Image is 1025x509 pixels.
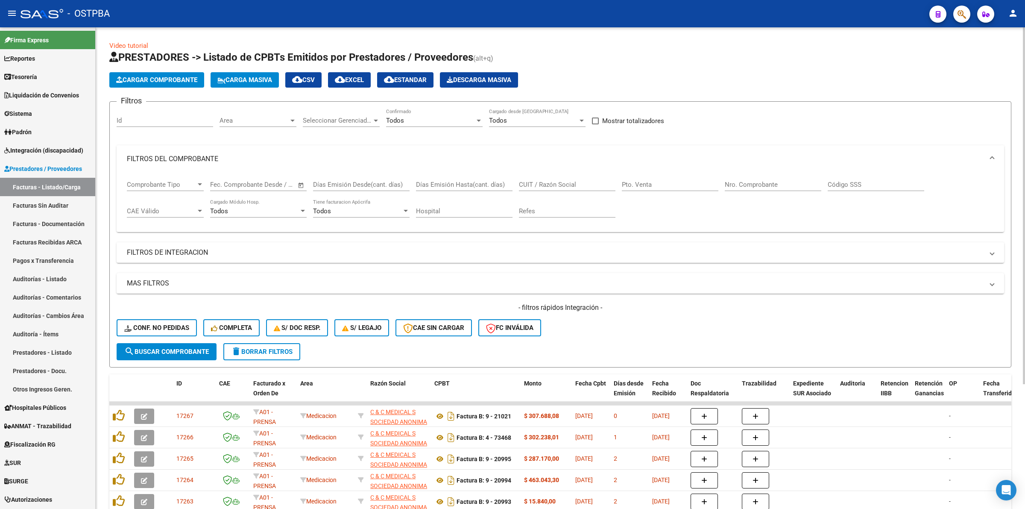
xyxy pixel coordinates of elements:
div: Open Intercom Messenger [996,480,1016,500]
span: Todos [210,207,228,215]
mat-expansion-panel-header: FILTROS DE INTEGRACION [117,242,1004,263]
app-download-masive: Descarga masiva de comprobantes (adjuntos) [440,72,518,88]
span: Trazabilidad [742,380,776,387]
strong: $ 287.170,00 [524,455,559,462]
mat-icon: search [124,346,135,356]
span: EXCEL [335,76,364,84]
i: Descargar documento [445,409,457,423]
span: Expediente SUR Asociado [793,380,831,397]
div: 30707174702 [370,450,428,468]
span: Todos [313,207,331,215]
datatable-header-cell: CPBT [431,374,521,412]
span: PRESTADORES -> Listado de CPBTs Emitidos por Prestadores / Proveedores [109,51,473,63]
div: 30707174702 [370,407,428,425]
span: Fiscalización RG [4,440,56,449]
mat-icon: delete [231,346,241,356]
span: Seleccionar Gerenciador [303,117,372,124]
mat-icon: cloud_download [335,74,345,85]
span: Retencion IIBB [881,380,908,397]
span: Auditoria [840,380,865,387]
strong: $ 307.688,08 [524,412,559,419]
span: C & C MEDICAL S SOCIEDAD ANONIMA [370,451,427,468]
div: 30707174702 [370,429,428,447]
span: [DATE] [575,434,593,441]
datatable-header-cell: Días desde Emisión [610,374,649,412]
datatable-header-cell: Doc Respaldatoria [687,374,738,412]
mat-panel-title: FILTROS DEL COMPROBANTE [127,154,984,164]
span: Prestadores / Proveedores [4,164,82,174]
button: Carga Masiva [211,72,279,88]
span: CAE [219,380,230,387]
h3: Filtros [117,95,146,107]
datatable-header-cell: OP [946,374,980,412]
strong: Factura B: 4 - 73468 [457,434,511,441]
span: - [949,412,951,419]
span: A01 - PRENSA [253,451,276,468]
span: 17267 [176,412,193,419]
span: 17263 [176,498,193,505]
span: Firma Express [4,35,49,45]
span: ID [176,380,182,387]
strong: $ 15.840,00 [524,498,556,505]
span: Fecha Transferido [983,380,1015,397]
span: Completa [211,324,252,332]
span: Padrón [4,127,32,137]
strong: $ 463.043,30 [524,477,559,483]
span: S/ legajo [342,324,381,332]
span: Borrar Filtros [231,348,293,356]
span: Doc Respaldatoria [691,380,729,397]
input: End date [246,181,287,188]
span: SUR [4,458,21,468]
strong: Factura B: 9 - 20993 [457,498,511,505]
span: Descarga Masiva [447,76,511,84]
span: Medicacion [300,434,337,441]
button: S/ legajo [334,319,389,336]
span: [DATE] [575,477,593,483]
strong: $ 302.238,01 [524,434,559,441]
span: 17264 [176,477,193,483]
span: [DATE] [652,498,670,505]
span: C & C MEDICAL S SOCIEDAD ANONIMA [370,473,427,489]
i: Descargar documento [445,495,457,509]
span: Integración (discapacidad) [4,146,83,155]
span: Sistema [4,109,32,118]
span: Fecha Recibido [652,380,676,397]
mat-panel-title: MAS FILTROS [127,279,984,288]
span: SURGE [4,477,28,486]
datatable-header-cell: Monto [521,374,572,412]
datatable-header-cell: Expediente SUR Asociado [790,374,837,412]
span: - [949,455,951,462]
div: 30707174702 [370,471,428,489]
mat-expansion-panel-header: FILTROS DEL COMPROBANTE [117,145,1004,173]
span: Facturado x Orden De [253,380,285,397]
span: Carga Masiva [217,76,272,84]
input: Start date [210,181,238,188]
span: Area [300,380,313,387]
span: Tesorería [4,72,37,82]
span: ANMAT - Trazabilidad [4,421,71,431]
mat-icon: menu [7,8,17,18]
span: Liquidación de Convenios [4,91,79,100]
span: CSV [292,76,315,84]
i: Descargar documento [445,431,457,444]
span: C & C MEDICAL S SOCIEDAD ANONIMA [370,430,427,447]
span: Monto [524,380,542,387]
span: Razón Social [370,380,406,387]
button: Buscar Comprobante [117,343,217,360]
datatable-header-cell: Area [297,374,354,412]
span: 17265 [176,455,193,462]
div: FILTROS DEL COMPROBANTE [117,173,1004,232]
span: [DATE] [652,434,670,441]
span: S/ Doc Resp. [274,324,321,332]
strong: Factura B: 9 - 20995 [457,456,511,462]
span: Cargar Comprobante [116,76,197,84]
datatable-header-cell: Auditoria [837,374,877,412]
span: Retención Ganancias [915,380,944,397]
datatable-header-cell: Trazabilidad [738,374,790,412]
span: - [949,434,951,441]
span: Comprobante Tipo [127,181,196,188]
span: Reportes [4,54,35,63]
button: Completa [203,319,260,336]
button: CSV [285,72,322,88]
span: A01 - PRENSA [253,409,276,425]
